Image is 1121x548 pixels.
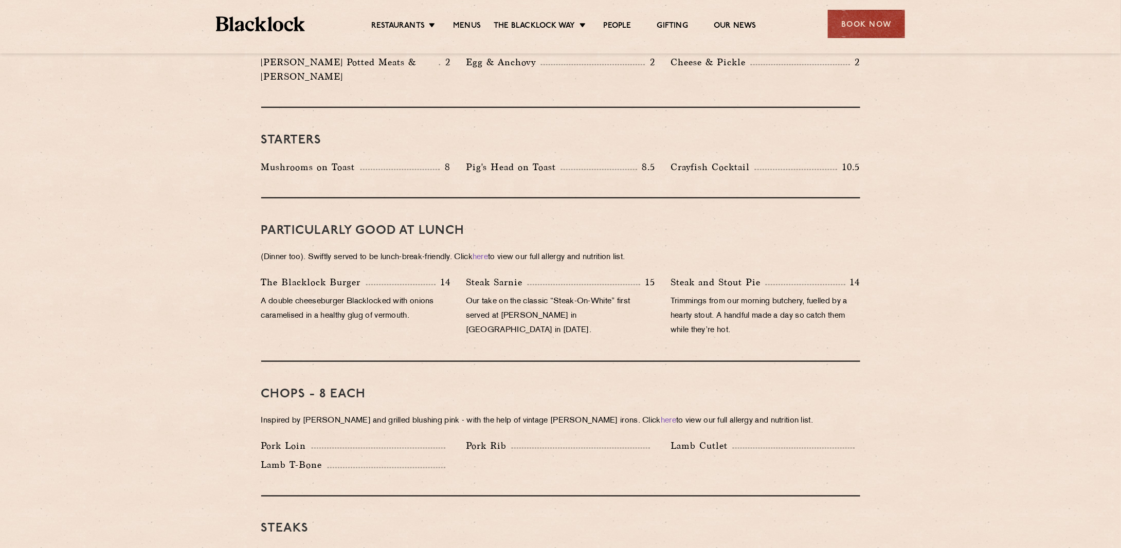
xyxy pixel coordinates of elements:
p: Pig's Head on Toast [466,160,561,174]
p: 14 [436,276,450,289]
p: 8 [440,160,450,174]
p: Pork Loin [261,439,312,453]
p: Cheese & Pickle [671,55,751,69]
p: 15 [640,276,655,289]
a: Menus [453,21,481,32]
p: The Blacklock Burger [261,275,366,289]
h3: Steaks [261,522,860,536]
p: Trimmings from our morning butchery, fuelled by a hearty stout. A handful made a day so catch the... [671,295,860,338]
a: The Blacklock Way [494,21,575,32]
p: 2 [440,56,450,69]
p: Pork Rib [466,439,512,453]
h3: Starters [261,134,860,147]
p: Mushrooms on Toast [261,160,360,174]
p: Lamb Cutlet [671,439,733,453]
a: Restaurants [371,21,425,32]
a: Our News [714,21,756,32]
p: 8.5 [637,160,656,174]
a: People [604,21,631,32]
p: [PERSON_NAME] Potted Meats & [PERSON_NAME] [261,55,439,84]
a: here [661,417,676,425]
p: 2 [850,56,860,69]
p: Steak and Stout Pie [671,275,766,289]
p: 10.5 [837,160,860,174]
p: Egg & Anchovy [466,55,541,69]
p: (Dinner too). Swiftly served to be lunch-break-friendly. Click to view our full allergy and nutri... [261,250,860,265]
a: Gifting [657,21,688,32]
p: Our take on the classic “Steak-On-White” first served at [PERSON_NAME] in [GEOGRAPHIC_DATA] in [D... [466,295,655,338]
h3: PARTICULARLY GOOD AT LUNCH [261,224,860,238]
img: BL_Textured_Logo-footer-cropped.svg [216,16,305,31]
p: 14 [845,276,860,289]
p: A double cheeseburger Blacklocked with onions caramelised in a healthy glug of vermouth. [261,295,450,323]
div: Book Now [828,10,905,38]
p: Steak Sarnie [466,275,528,289]
p: Inspired by [PERSON_NAME] and grilled blushing pink - with the help of vintage [PERSON_NAME] iron... [261,414,860,428]
p: 2 [645,56,655,69]
p: Crayfish Cocktail [671,160,755,174]
h3: Chops - 8 each [261,388,860,401]
p: Lamb T-Bone [261,458,328,472]
a: here [473,253,488,261]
